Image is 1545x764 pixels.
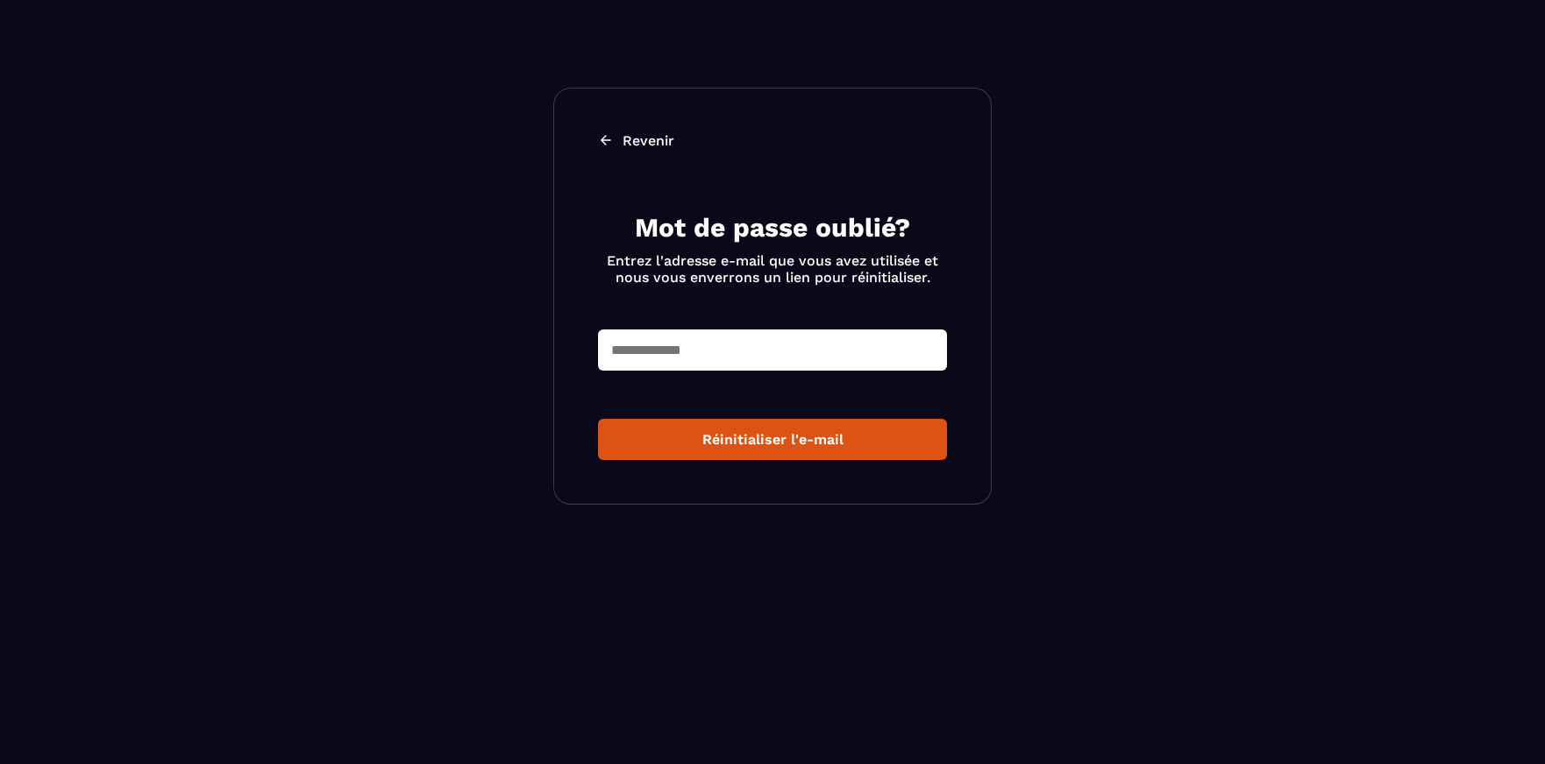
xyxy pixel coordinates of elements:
p: Entrez l'adresse e-mail que vous avez utilisée et nous vous enverrons un lien pour réinitialiser. [598,252,947,286]
h2: Mot de passe oublié? [598,210,947,245]
p: Revenir [623,132,674,149]
a: Revenir [598,132,947,149]
div: Réinitialiser l'e-mail [612,431,933,448]
button: Réinitialiser l'e-mail [598,419,947,460]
